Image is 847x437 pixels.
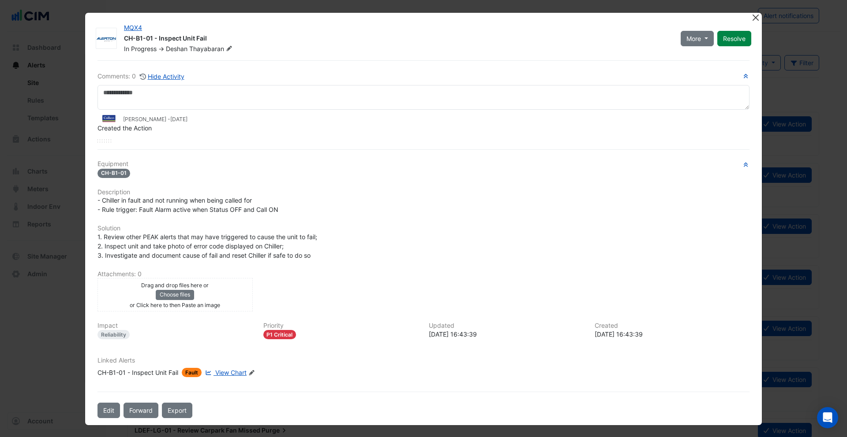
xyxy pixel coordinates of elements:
div: CH-B1-01 - Inspect Unit Fail [97,368,178,377]
button: Close [751,13,760,22]
div: Open Intercom Messenger [817,407,838,428]
button: More [681,31,714,46]
button: Forward [124,403,158,418]
span: -> [158,45,164,52]
a: MQX4 [124,24,142,31]
button: Edit [97,403,120,418]
button: Resolve [717,31,751,46]
span: Fault [182,368,202,377]
span: In Progress [124,45,157,52]
h6: Description [97,189,750,196]
span: Deshan [166,45,187,52]
small: or Click here to then Paste an image [130,302,220,308]
button: Hide Activity [139,71,185,81]
span: CH-B1-01 [97,169,130,178]
span: - Chiller in fault and not running when being called for - Rule trigger: Fault Alarm active when ... [97,196,278,213]
span: 1. Review other PEAK alerts that may have triggered to cause the unit to fail; 2. Inspect unit an... [97,233,319,259]
div: [DATE] 16:43:39 [429,330,584,339]
div: Reliability [97,330,130,339]
h6: Solution [97,225,750,232]
a: View Chart [203,368,247,377]
div: [DATE] 16:43:39 [595,330,750,339]
fa-icon: Edit Linked Alerts [248,370,255,376]
h6: Attachments: 0 [97,270,750,278]
a: Export [162,403,192,418]
span: View Chart [215,369,247,376]
img: Alerton [96,34,116,43]
h6: Linked Alerts [97,357,750,364]
h6: Updated [429,322,584,330]
span: 2025-09-10 16:43:39 [170,116,187,122]
h6: Equipment [97,160,750,168]
small: [PERSON_NAME] - [123,115,187,123]
h6: Impact [97,322,253,330]
button: Choose files [156,290,194,300]
span: Thayabaran [189,44,234,53]
div: P1 Critical [263,330,296,339]
div: Comments: 0 [97,71,185,81]
span: More [686,34,701,43]
h6: Priority [263,322,419,330]
span: Created the Action [97,124,152,132]
small: Drag and drop files here or [141,282,209,289]
h6: Created [595,322,750,330]
img: Colliers Capitaland [97,114,120,123]
div: CH-B1-01 - Inspect Unit Fail [124,34,670,44]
